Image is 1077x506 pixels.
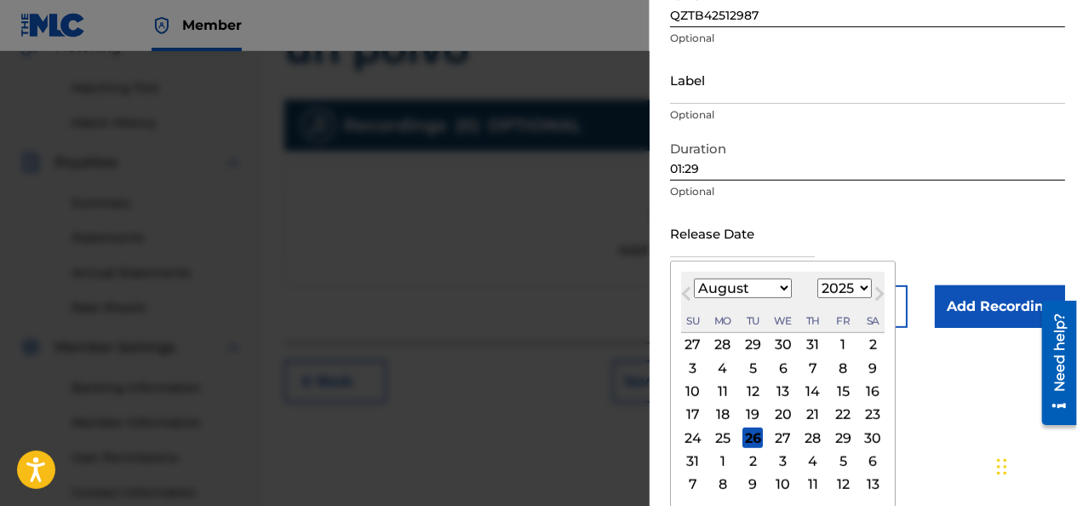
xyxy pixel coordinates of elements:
div: Choose Tuesday, August 5th, 2025 [742,358,763,378]
div: Choose Sunday, September 7th, 2025 [683,474,703,495]
div: Choose Monday, August 18th, 2025 [713,405,733,425]
div: Choose Friday, September 12th, 2025 [833,474,853,495]
div: Choose Friday, August 8th, 2025 [833,358,853,378]
div: Thursday [803,311,823,331]
div: Saturday [862,311,883,331]
div: Choose Tuesday, September 9th, 2025 [742,474,763,495]
div: Choose Wednesday, July 30th, 2025 [773,335,793,355]
div: Choose Monday, August 25th, 2025 [713,428,733,448]
div: Sunday [683,311,703,331]
div: Choose Wednesday, August 6th, 2025 [773,358,793,378]
div: Choose Tuesday, August 19th, 2025 [742,405,763,425]
div: Choose Saturday, September 13th, 2025 [862,474,883,495]
div: Choose Thursday, September 11th, 2025 [803,474,823,495]
div: Wednesday [773,311,793,331]
div: Choose Friday, August 22nd, 2025 [833,405,853,425]
div: Choose Wednesday, August 27th, 2025 [773,428,793,448]
button: Next Month [866,284,893,311]
p: Optional [670,184,1065,199]
div: Choose Sunday, August 10th, 2025 [683,382,703,402]
div: Choose Thursday, August 7th, 2025 [803,358,823,378]
div: Choose Monday, August 11th, 2025 [713,382,733,402]
div: Tuesday [742,311,763,331]
div: Choose Saturday, September 6th, 2025 [862,451,883,472]
div: Choose Tuesday, September 2nd, 2025 [742,451,763,472]
div: Choose Monday, July 28th, 2025 [713,335,733,355]
div: Choose Wednesday, September 10th, 2025 [773,474,793,495]
div: Friday [833,311,853,331]
div: Choose Saturday, August 9th, 2025 [862,358,883,378]
div: Choose Thursday, August 14th, 2025 [803,382,823,402]
div: Choose Saturday, August 2nd, 2025 [862,335,883,355]
div: Choose Saturday, August 23rd, 2025 [862,405,883,425]
iframe: Chat Widget [992,424,1077,506]
div: Choose Tuesday, August 26th, 2025 [742,428,763,448]
p: Optional [670,107,1065,123]
div: Choose Wednesday, September 3rd, 2025 [773,451,793,472]
div: Choose Friday, September 5th, 2025 [833,451,853,472]
div: Choose Sunday, August 24th, 2025 [683,428,703,448]
div: Choose Friday, August 1st, 2025 [833,335,853,355]
div: Choose Monday, September 8th, 2025 [713,474,733,495]
div: Month August, 2025 [681,333,885,496]
div: Drag [997,441,1007,492]
div: Choose Sunday, August 17th, 2025 [683,405,703,425]
div: Choose Thursday, September 4th, 2025 [803,451,823,472]
img: Top Rightsholder [152,15,172,36]
div: Choose Friday, August 29th, 2025 [833,428,853,448]
iframe: Resource Center [1029,295,1077,432]
div: Choose Friday, August 15th, 2025 [833,382,853,402]
div: Choose Sunday, August 3rd, 2025 [683,358,703,378]
div: Choose Saturday, August 16th, 2025 [862,382,883,402]
div: Choose Thursday, August 21st, 2025 [803,405,823,425]
div: Choose Thursday, July 31st, 2025 [803,335,823,355]
div: Choose Sunday, July 27th, 2025 [683,335,703,355]
div: Choose Tuesday, July 29th, 2025 [742,335,763,355]
div: Choose Tuesday, August 12th, 2025 [742,382,763,402]
button: Previous Month [673,284,700,311]
div: Choose Monday, August 4th, 2025 [713,358,733,378]
div: Choose Thursday, August 28th, 2025 [803,428,823,448]
div: Choose Saturday, August 30th, 2025 [862,428,883,448]
div: Monday [713,311,733,331]
img: MLC Logo [20,13,86,37]
div: Choose Wednesday, August 20th, 2025 [773,405,793,425]
div: Choose Wednesday, August 13th, 2025 [773,382,793,402]
div: Choose Monday, September 1st, 2025 [713,451,733,472]
span: Member [182,15,242,35]
div: Choose Sunday, August 31st, 2025 [683,451,703,472]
